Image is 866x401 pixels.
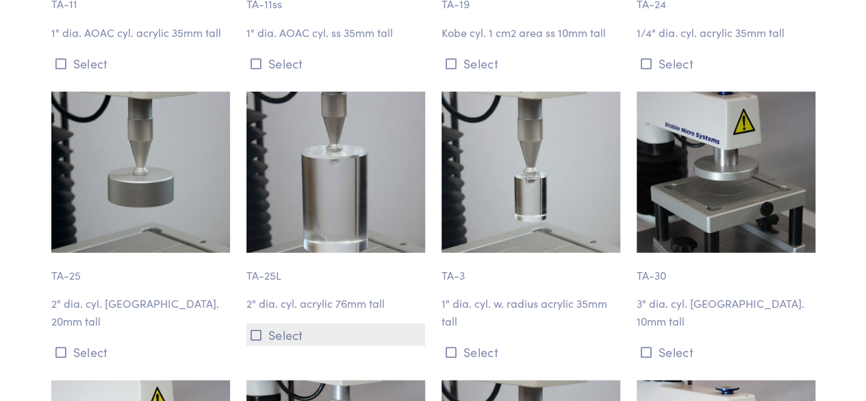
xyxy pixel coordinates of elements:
[246,52,425,75] button: Select
[51,253,230,284] p: TA-25
[246,253,425,284] p: TA-25L
[442,24,620,42] p: Kobe cyl. 1 cm2 area ss 10mm tall
[442,295,620,330] p: 1" dia. cyl. w. radius acrylic 35mm tall
[637,341,815,363] button: Select
[246,295,425,313] p: 2" dia. cyl. acrylic 76mm tall
[51,24,230,42] p: 1" dia. AOAC cyl. acrylic 35mm tall
[51,52,230,75] button: Select
[637,253,815,284] p: TA-30
[442,253,620,284] p: TA-3
[442,341,620,363] button: Select
[442,52,620,75] button: Select
[51,295,230,330] p: 2" dia. cyl. [GEOGRAPHIC_DATA]. 20mm tall
[246,92,425,253] img: cylinder_ta-25l_2-inch-diameter_2.jpg
[51,341,230,363] button: Select
[637,24,815,42] p: 1/4" dia. cyl. acrylic 35mm tall
[637,295,815,330] p: 3" dia. cyl. [GEOGRAPHIC_DATA]. 10mm tall
[51,92,230,253] img: cylinder_ta-25_2-inch-diameter_2.jpg
[246,324,425,346] button: Select
[442,92,620,253] img: cylinder_ta-3_1-inch-diameter2.jpg
[246,24,425,42] p: 1" dia. AOAC cyl. ss 35mm tall
[637,92,815,253] img: cylinder_ta-30_3-inch-diameter.jpg
[637,52,815,75] button: Select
